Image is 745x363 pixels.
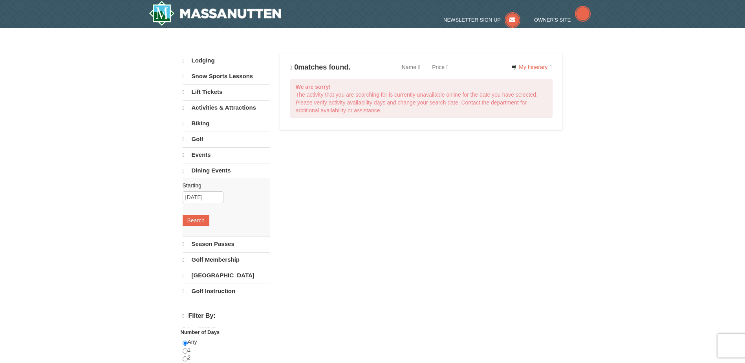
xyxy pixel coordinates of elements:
a: Golf Membership [183,252,270,267]
span: Newsletter Sign Up [443,17,501,23]
strong: Price: (USD $) [183,326,217,332]
a: Activities & Attractions [183,100,270,115]
strong: Number of Days [181,329,220,335]
a: My Itinerary [506,61,556,73]
img: Massanutten Resort Logo [149,1,282,26]
a: Golf Instruction [183,284,270,299]
a: Massanutten Resort [149,1,282,26]
button: Search [183,215,209,226]
label: Starting [183,181,264,189]
a: Dining Events [183,163,270,178]
a: Owner's Site [534,17,591,23]
strong: We are sorry! [296,84,331,90]
a: Golf [183,132,270,147]
a: Name [396,59,426,75]
a: Newsletter Sign Up [443,17,520,23]
a: Biking [183,116,270,131]
a: Season Passes [183,236,270,251]
a: Snow Sports Lessons [183,69,270,84]
span: Owner's Site [534,17,571,23]
a: Price [426,59,454,75]
a: Events [183,147,270,162]
a: [GEOGRAPHIC_DATA] [183,268,270,283]
a: Lodging [183,53,270,68]
h4: Filter By: [183,312,270,320]
a: Lift Tickets [183,84,270,99]
div: The activity that you are searching for is currently unavailable online for the date you have sel... [290,79,553,118]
